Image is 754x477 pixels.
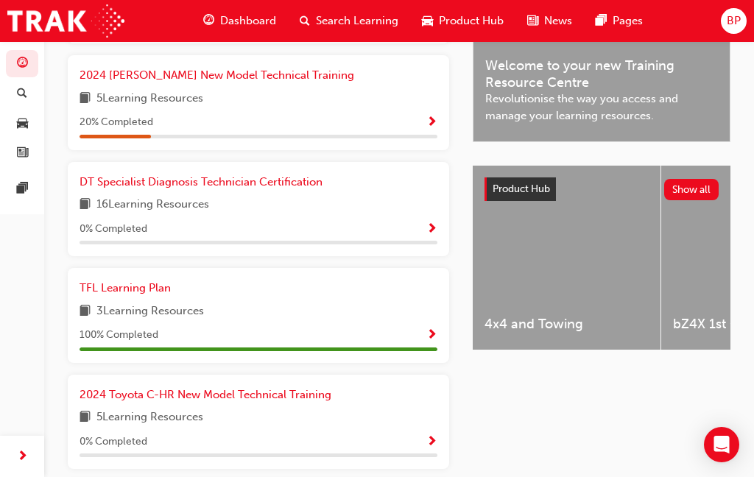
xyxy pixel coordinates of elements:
span: 100 % Completed [80,327,158,344]
span: news-icon [17,147,28,160]
a: Product HubShow all [485,177,719,201]
button: BP [721,8,747,34]
span: 20 % Completed [80,114,153,131]
span: 0 % Completed [80,434,147,451]
a: TFL Learning Plan [80,280,177,297]
button: Show Progress [426,433,437,451]
a: 2024 Toyota C-HR New Model Technical Training [80,386,337,403]
a: DT Specialist Diagnosis Technician Certification [80,174,328,191]
button: Show Progress [426,326,437,344]
a: news-iconNews [515,6,584,36]
span: Product Hub [439,13,504,29]
span: 16 Learning Resources [96,196,209,214]
span: next-icon [17,448,28,466]
span: News [544,13,572,29]
a: guage-iconDashboard [191,6,288,36]
div: Open Intercom Messenger [704,427,739,462]
button: Show Progress [426,113,437,132]
span: BP [727,13,741,29]
span: TFL Learning Plan [80,281,171,294]
span: Product Hub [493,183,550,195]
span: Show Progress [426,116,437,130]
span: search-icon [17,88,27,101]
span: Welcome to your new Training Resource Centre [485,57,718,91]
span: car-icon [17,117,28,130]
button: Show Progress [426,220,437,239]
a: pages-iconPages [584,6,655,36]
span: 5 Learning Resources [96,90,203,108]
span: Pages [613,13,643,29]
span: Show Progress [426,329,437,342]
span: book-icon [80,303,91,321]
span: 5 Learning Resources [96,409,203,427]
span: search-icon [300,12,310,30]
span: guage-icon [17,57,28,71]
span: pages-icon [596,12,607,30]
button: Show all [664,179,719,200]
span: Search Learning [316,13,398,29]
span: 3 Learning Resources [96,303,204,321]
img: Trak [7,4,124,38]
span: DT Specialist Diagnosis Technician Certification [80,175,323,188]
span: 2024 [PERSON_NAME] New Model Technical Training [80,68,354,82]
span: 2024 Toyota C-HR New Model Technical Training [80,388,331,401]
span: book-icon [80,196,91,214]
span: 0 % Completed [80,221,147,238]
span: pages-icon [17,183,28,196]
a: car-iconProduct Hub [410,6,515,36]
span: Dashboard [220,13,276,29]
a: 4x4 and Towing [473,166,660,350]
span: book-icon [80,409,91,427]
span: book-icon [80,90,91,108]
span: Show Progress [426,223,437,236]
a: 2024 [PERSON_NAME] New Model Technical Training [80,67,360,84]
span: news-icon [527,12,538,30]
span: 4x4 and Towing [485,316,649,333]
span: Show Progress [426,436,437,449]
span: Revolutionise the way you access and manage your learning resources. [485,91,718,124]
span: guage-icon [203,12,214,30]
span: car-icon [422,12,433,30]
a: search-iconSearch Learning [288,6,410,36]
